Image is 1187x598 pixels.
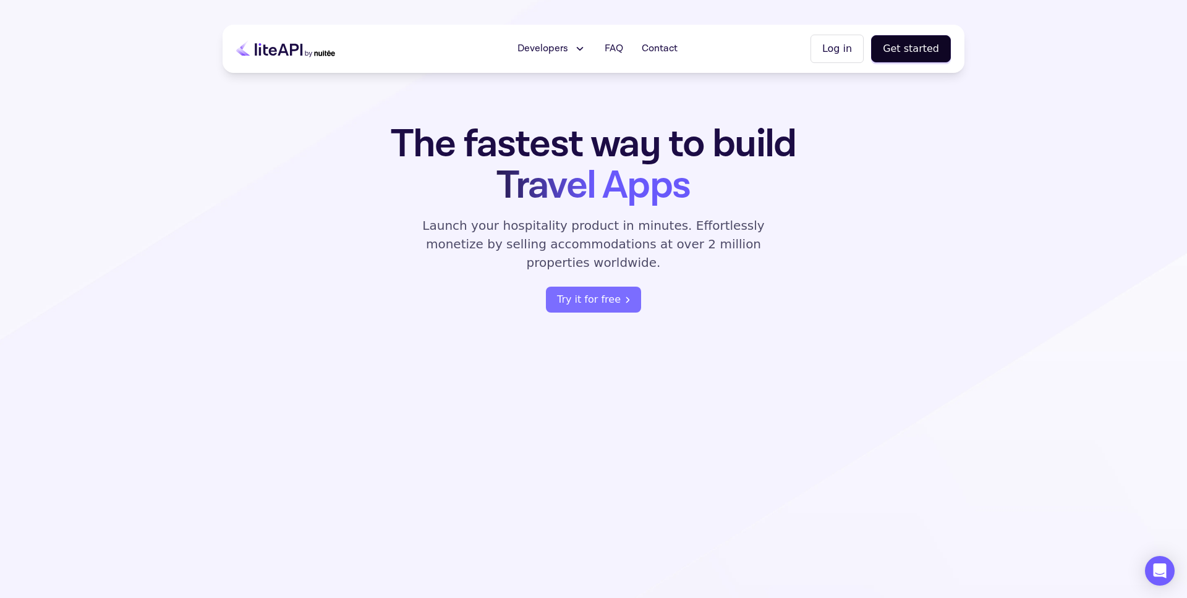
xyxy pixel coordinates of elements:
a: FAQ [597,36,631,61]
button: Log in [810,35,864,63]
span: FAQ [605,41,623,56]
span: Travel Apps [496,160,690,211]
button: Try it for free [546,287,641,313]
button: Developers [510,36,593,61]
span: Developers [517,41,568,56]
p: Launch your hospitality product in minutes. Effortlessly monetize by selling accommodations at ov... [408,216,779,272]
span: Contact [642,41,678,56]
a: Contact [634,36,685,61]
a: register [546,287,641,313]
button: Get started [871,35,951,62]
div: Open Intercom Messenger [1145,556,1175,586]
h1: The fastest way to build [352,124,835,206]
